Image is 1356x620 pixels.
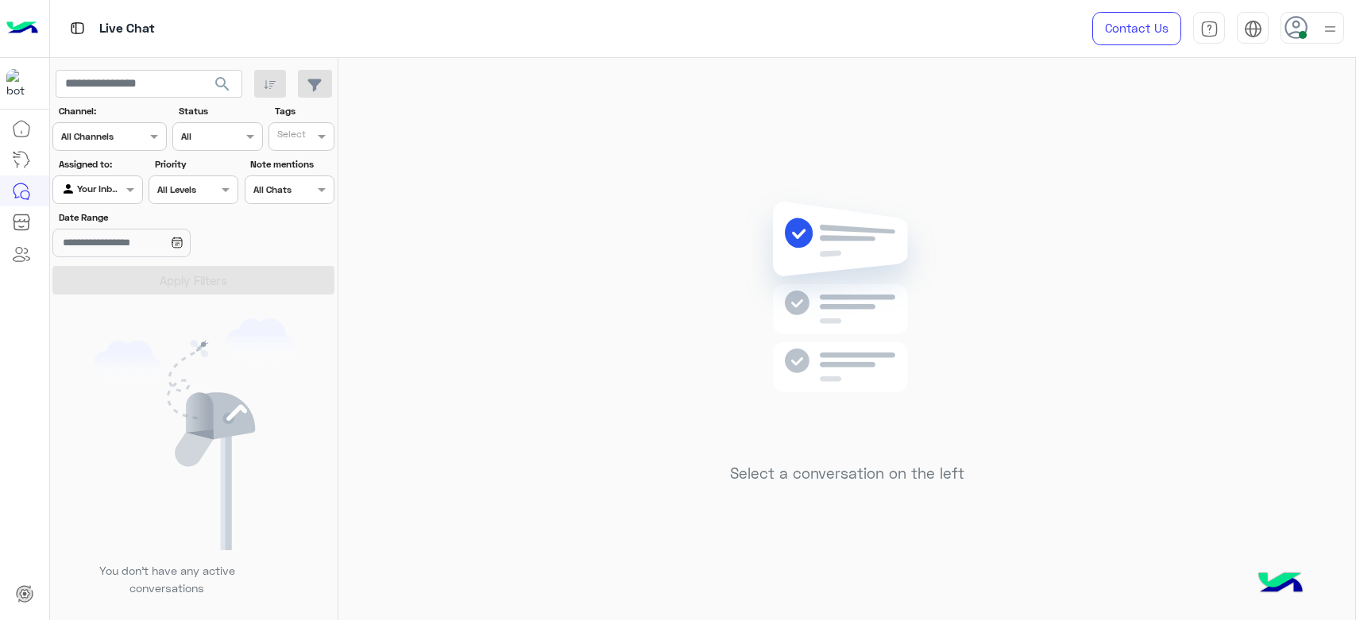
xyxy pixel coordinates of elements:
[94,318,294,550] img: empty users
[155,157,237,171] label: Priority
[59,157,141,171] label: Assigned to:
[203,70,242,104] button: search
[6,12,38,45] img: Logo
[52,266,334,295] button: Apply Filters
[1244,20,1262,38] img: tab
[1092,12,1181,45] a: Contact Us
[68,18,87,38] img: tab
[87,562,247,596] p: You don’t have any active conversations
[730,464,964,483] h5: Select a conversation on the left
[213,75,232,94] span: search
[59,104,165,118] label: Channel:
[99,18,155,40] p: Live Chat
[1193,12,1225,45] a: tab
[732,189,962,452] img: no messages
[275,104,333,118] label: Tags
[6,69,35,98] img: 713415422032625
[179,104,261,118] label: Status
[275,127,306,145] div: Select
[1253,556,1308,612] img: hulul-logo.png
[59,210,237,225] label: Date Range
[1320,19,1340,39] img: profile
[1200,20,1219,38] img: tab
[250,157,332,171] label: Note mentions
